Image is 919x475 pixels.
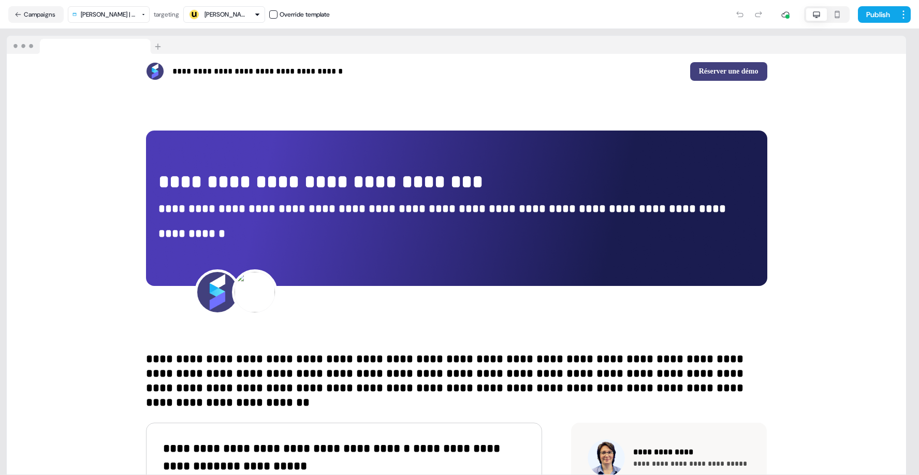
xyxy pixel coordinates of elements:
[280,9,330,20] div: Override template
[7,36,166,54] img: Browser topbar
[8,6,64,23] button: Campaigns
[154,9,179,20] div: targeting
[858,6,896,23] button: Publish
[690,62,767,81] button: Réserver une démo
[183,6,265,23] button: [PERSON_NAME]
[81,9,138,20] div: [PERSON_NAME] | Financial Services | FR
[461,62,767,81] div: Réserver une démo
[205,9,246,20] div: [PERSON_NAME]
